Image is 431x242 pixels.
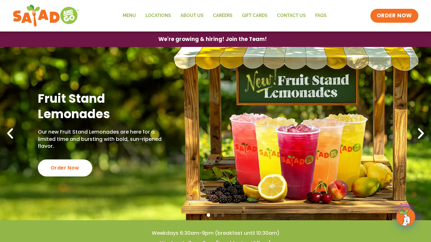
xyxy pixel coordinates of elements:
a: Contact Us [272,9,310,23]
nav: Menu [118,9,331,23]
img: new-SAG-logo-768×292 [13,3,79,28]
span: Go to slide 3 [221,213,225,217]
span: We're growing & hiring! Join the Team! [158,37,267,42]
div: Previous slide [3,127,17,141]
span: ORDER NOW [377,12,412,20]
a: ORDER NOW [370,9,418,23]
a: About Us [176,9,208,23]
div: Order Now [38,159,92,176]
span: Go to slide 2 [214,213,217,217]
h4: Weekdays 6:30am-9pm (breakfast until 10:30am) [13,230,418,237]
span: Go to slide 1 [207,213,210,217]
a: Locations [141,9,176,23]
a: Careers [208,9,237,23]
a: We're growing & hiring! Join the Team! [149,32,276,47]
div: Next slide [414,127,428,141]
a: Menu [118,9,141,23]
a: GIFT CARDS [237,9,272,23]
p: Our new Fruit Stand Lemonades are here for a limited time and bursting with bold, sun-ripened fla... [38,129,168,150]
a: FAQs [310,9,331,23]
h2: Fruit Stand Lemonades [38,91,168,122]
